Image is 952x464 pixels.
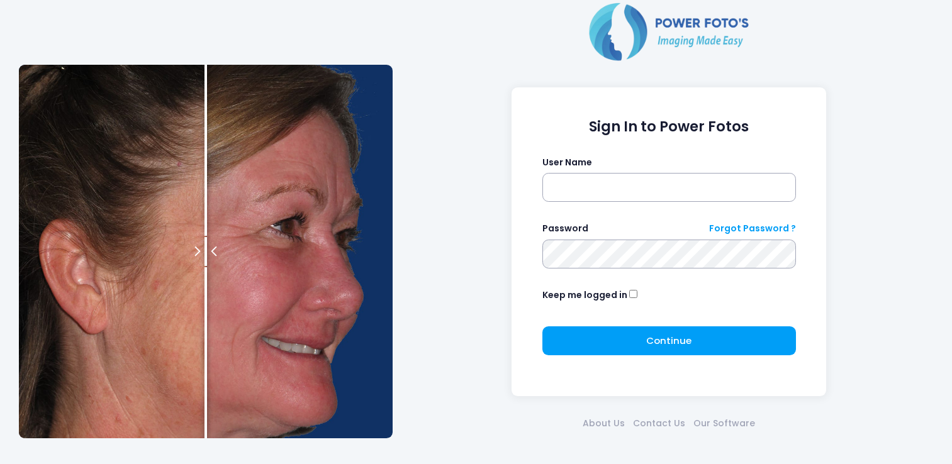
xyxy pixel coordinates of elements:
[542,156,592,169] label: User Name
[542,118,796,135] h1: Sign In to Power Fotos
[542,222,588,235] label: Password
[709,222,796,235] a: Forgot Password ?
[542,289,627,302] label: Keep me logged in
[690,417,759,430] a: Our Software
[646,334,692,347] span: Continue
[542,326,796,355] button: Continue
[579,417,629,430] a: About Us
[629,417,690,430] a: Contact Us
